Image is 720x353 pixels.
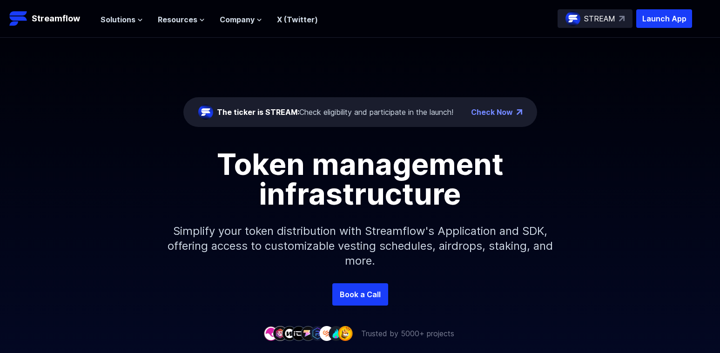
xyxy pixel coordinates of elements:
[32,12,80,25] p: Streamflow
[198,105,213,120] img: streamflow-logo-circle.png
[471,107,513,118] a: Check Now
[301,326,316,340] img: company-5
[101,14,143,25] button: Solutions
[160,209,560,283] p: Simplify your token distribution with Streamflow's Application and SDK, offering access to custom...
[329,326,343,340] img: company-8
[558,9,633,28] a: STREAM
[338,326,353,340] img: company-9
[9,9,28,28] img: Streamflow Logo
[319,326,334,340] img: company-7
[217,107,299,117] span: The ticker is STREAM:
[517,109,522,115] img: top-right-arrow.png
[151,149,570,209] h1: Token management infrastructure
[332,283,388,306] a: Book a Call
[291,326,306,340] img: company-4
[277,15,318,24] a: X (Twitter)
[619,16,625,21] img: top-right-arrow.svg
[310,326,325,340] img: company-6
[101,14,135,25] span: Solutions
[565,11,580,26] img: streamflow-logo-circle.png
[584,13,615,24] p: STREAM
[282,326,297,340] img: company-3
[263,326,278,340] img: company-1
[220,14,255,25] span: Company
[636,9,692,28] button: Launch App
[273,326,288,340] img: company-2
[217,107,453,118] div: Check eligibility and participate in the launch!
[158,14,205,25] button: Resources
[361,328,454,339] p: Trusted by 5000+ projects
[9,9,91,28] a: Streamflow
[158,14,197,25] span: Resources
[220,14,262,25] button: Company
